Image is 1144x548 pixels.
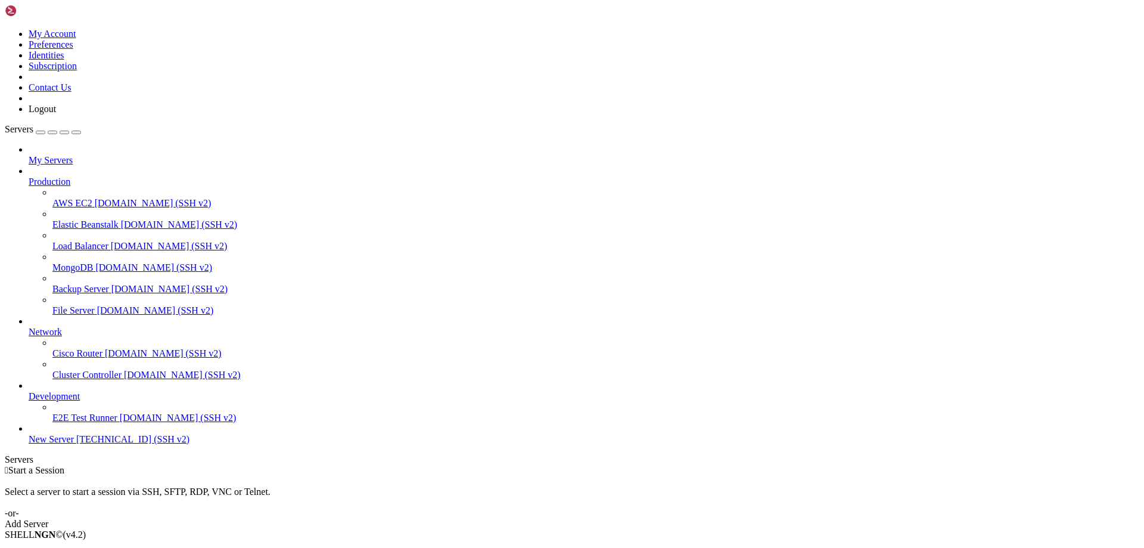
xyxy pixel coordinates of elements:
[29,380,1139,423] li: Development
[95,198,212,208] span: [DOMAIN_NAME] (SSH v2)
[97,305,214,315] span: [DOMAIN_NAME] (SSH v2)
[76,434,189,444] span: [TECHNICAL_ID] (SSH v2)
[5,530,86,540] span: SHELL ©
[29,423,1139,445] li: New Server [TECHNICAL_ID] (SSH v2)
[52,348,102,358] span: Cisco Router
[52,284,1139,295] a: Backup Server [DOMAIN_NAME] (SSH v2)
[52,370,122,380] span: Cluster Controller
[5,124,33,134] span: Servers
[52,359,1139,380] li: Cluster Controller [DOMAIN_NAME] (SSH v2)
[63,530,86,540] span: 4.2.0
[29,327,1139,338] a: Network
[29,104,56,114] a: Logout
[52,295,1139,316] li: File Server [DOMAIN_NAME] (SSH v2)
[52,402,1139,423] li: E2E Test Runner [DOMAIN_NAME] (SSH v2)
[124,370,241,380] span: [DOMAIN_NAME] (SSH v2)
[5,454,1139,465] div: Servers
[52,413,117,423] span: E2E Test Runner
[29,434,74,444] span: New Server
[35,530,56,540] b: NGN
[29,391,1139,402] a: Development
[5,465,8,475] span: 
[29,391,80,401] span: Development
[52,187,1139,209] li: AWS EC2 [DOMAIN_NAME] (SSH v2)
[52,209,1139,230] li: Elastic Beanstalk [DOMAIN_NAME] (SSH v2)
[52,241,1139,252] a: Load Balancer [DOMAIN_NAME] (SSH v2)
[52,241,108,251] span: Load Balancer
[29,82,71,92] a: Contact Us
[52,219,119,230] span: Elastic Beanstalk
[29,39,73,49] a: Preferences
[29,61,77,71] a: Subscription
[52,230,1139,252] li: Load Balancer [DOMAIN_NAME] (SSH v2)
[52,348,1139,359] a: Cisco Router [DOMAIN_NAME] (SSH v2)
[111,284,228,294] span: [DOMAIN_NAME] (SSH v2)
[52,305,95,315] span: File Server
[52,198,1139,209] a: AWS EC2 [DOMAIN_NAME] (SSH v2)
[52,284,109,294] span: Backup Server
[5,5,73,17] img: Shellngn
[105,348,222,358] span: [DOMAIN_NAME] (SSH v2)
[29,50,64,60] a: Identities
[29,155,73,165] span: My Servers
[29,434,1139,445] a: New Server [TECHNICAL_ID] (SSH v2)
[29,316,1139,380] li: Network
[52,262,93,273] span: MongoDB
[52,273,1139,295] li: Backup Server [DOMAIN_NAME] (SSH v2)
[29,29,76,39] a: My Account
[52,305,1139,316] a: File Server [DOMAIN_NAME] (SSH v2)
[52,370,1139,380] a: Cluster Controller [DOMAIN_NAME] (SSH v2)
[120,413,237,423] span: [DOMAIN_NAME] (SSH v2)
[29,327,62,337] span: Network
[121,219,238,230] span: [DOMAIN_NAME] (SSH v2)
[52,198,92,208] span: AWS EC2
[5,476,1139,519] div: Select a server to start a session via SSH, SFTP, RDP, VNC or Telnet. -or-
[52,219,1139,230] a: Elastic Beanstalk [DOMAIN_NAME] (SSH v2)
[52,252,1139,273] li: MongoDB [DOMAIN_NAME] (SSH v2)
[95,262,212,273] span: [DOMAIN_NAME] (SSH v2)
[52,413,1139,423] a: E2E Test Runner [DOMAIN_NAME] (SSH v2)
[5,124,81,134] a: Servers
[5,519,1139,530] div: Add Server
[29,177,70,187] span: Production
[111,241,228,251] span: [DOMAIN_NAME] (SSH v2)
[52,338,1139,359] li: Cisco Router [DOMAIN_NAME] (SSH v2)
[29,155,1139,166] a: My Servers
[29,144,1139,166] li: My Servers
[8,465,64,475] span: Start a Session
[29,166,1139,316] li: Production
[52,262,1139,273] a: MongoDB [DOMAIN_NAME] (SSH v2)
[29,177,1139,187] a: Production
